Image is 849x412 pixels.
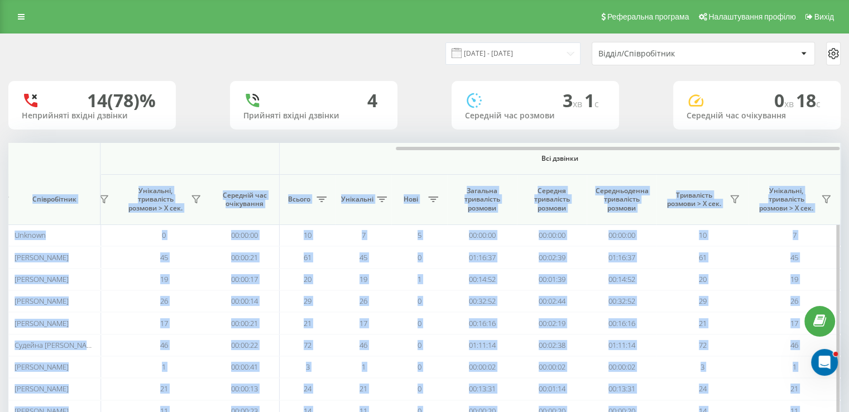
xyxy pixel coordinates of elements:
div: Неприйняті вхідні дзвінки [22,111,162,121]
span: 1 [362,362,366,372]
td: 00:14:52 [447,269,517,290]
span: 1 [162,362,166,372]
span: 61 [304,252,311,262]
div: Прийняті вхідні дзвінки [243,111,384,121]
td: 00:16:16 [587,312,656,334]
span: 17 [359,318,367,328]
span: 72 [304,340,311,350]
span: 20 [699,274,707,284]
span: 0 [418,252,421,262]
td: 00:02:39 [517,246,587,268]
span: хв [784,98,796,110]
span: 7 [362,230,366,240]
iframe: Intercom live chat [811,349,838,376]
span: 0 [418,362,421,372]
td: 00:00:00 [210,224,280,246]
span: Унікальні [341,195,373,204]
span: 19 [359,274,367,284]
td: 01:11:14 [447,334,517,356]
td: 00:00:21 [210,246,280,268]
span: 21 [790,384,798,394]
td: 00:00:14 [210,290,280,312]
span: 17 [160,318,168,328]
td: 00:00:41 [210,356,280,378]
span: 18 [796,88,821,112]
span: 45 [160,252,168,262]
span: 29 [304,296,311,306]
td: 00:00:22 [210,334,280,356]
td: 00:32:52 [447,290,517,312]
td: 00:00:02 [587,356,656,378]
span: Середня тривалість розмови [525,186,578,213]
div: 14 (78)% [87,90,156,111]
span: 0 [418,340,421,350]
span: [PERSON_NAME] [15,384,69,394]
span: Налаштування профілю [708,12,795,21]
span: 46 [790,340,798,350]
td: 00:01:14 [517,378,587,400]
td: 00:00:00 [517,224,587,246]
span: 1 [584,88,599,112]
span: Unknown [15,230,46,240]
div: Відділ/Співробітник [598,49,732,59]
span: 45 [359,252,367,262]
td: 00:00:02 [517,356,587,378]
span: 45 [790,252,798,262]
span: 10 [304,230,311,240]
td: 00:00:02 [447,356,517,378]
span: Судейна [PERSON_NAME] [15,340,99,350]
span: 3 [306,362,310,372]
span: 24 [699,384,707,394]
td: 00:02:38 [517,334,587,356]
span: 26 [359,296,367,306]
span: Середньоденна тривалість розмови [595,186,648,213]
td: 00:14:52 [587,269,656,290]
span: 26 [160,296,168,306]
span: 21 [160,384,168,394]
div: Середній час розмови [465,111,606,121]
td: 00:01:39 [517,269,587,290]
span: Унікальні, тривалість розмови > Х сек. [123,186,188,213]
span: Всього [285,195,313,204]
span: 29 [699,296,707,306]
span: 61 [699,252,707,262]
span: 20 [304,274,311,284]
td: 00:00:21 [210,312,280,334]
span: 3 [701,362,704,372]
span: 0 [774,88,796,112]
div: 4 [367,90,377,111]
span: Співробітник [18,195,90,204]
span: 24 [304,384,311,394]
td: 00:02:44 [517,290,587,312]
span: Тривалість розмови > Х сек. [662,191,726,208]
span: 0 [418,296,421,306]
span: Вихід [814,12,834,21]
span: 7 [793,230,797,240]
span: Нові [397,195,425,204]
span: хв [573,98,584,110]
span: [PERSON_NAME] [15,318,69,328]
span: c [594,98,599,110]
span: [PERSON_NAME] [15,252,69,262]
span: Реферальна програма [607,12,689,21]
td: 01:11:14 [587,334,656,356]
span: 17 [790,318,798,328]
span: [PERSON_NAME] [15,296,69,306]
span: 0 [418,384,421,394]
span: [PERSON_NAME] [15,274,69,284]
td: 00:00:00 [447,224,517,246]
span: [PERSON_NAME] [15,362,69,372]
td: 00:13:31 [447,378,517,400]
span: 1 [418,274,421,284]
td: 01:16:37 [447,246,517,268]
span: 46 [359,340,367,350]
span: Всі дзвінки [313,154,807,163]
span: 0 [418,318,421,328]
span: 0 [162,230,166,240]
td: 00:13:31 [587,378,656,400]
span: 10 [699,230,707,240]
td: 00:00:00 [587,224,656,246]
span: 19 [790,274,798,284]
span: 3 [563,88,584,112]
td: 00:16:16 [447,312,517,334]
